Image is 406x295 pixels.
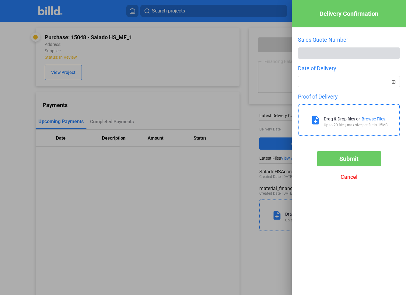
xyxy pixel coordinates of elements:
span: Submit [339,155,359,162]
button: Submit [317,151,381,166]
div: Up to 20 files, max size per file is 15MB [324,123,387,127]
div: Drag & Drop files or [324,116,360,121]
div: Browse Files. [362,116,387,121]
span: Cancel [341,174,358,180]
div: Sales Quote Number [298,36,400,43]
button: Open calendar [390,75,397,81]
mat-icon: note_add [310,115,321,125]
button: Cancel [317,169,381,185]
div: Date of Delivery [298,65,400,71]
div: Proof of Delivery [298,93,400,100]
